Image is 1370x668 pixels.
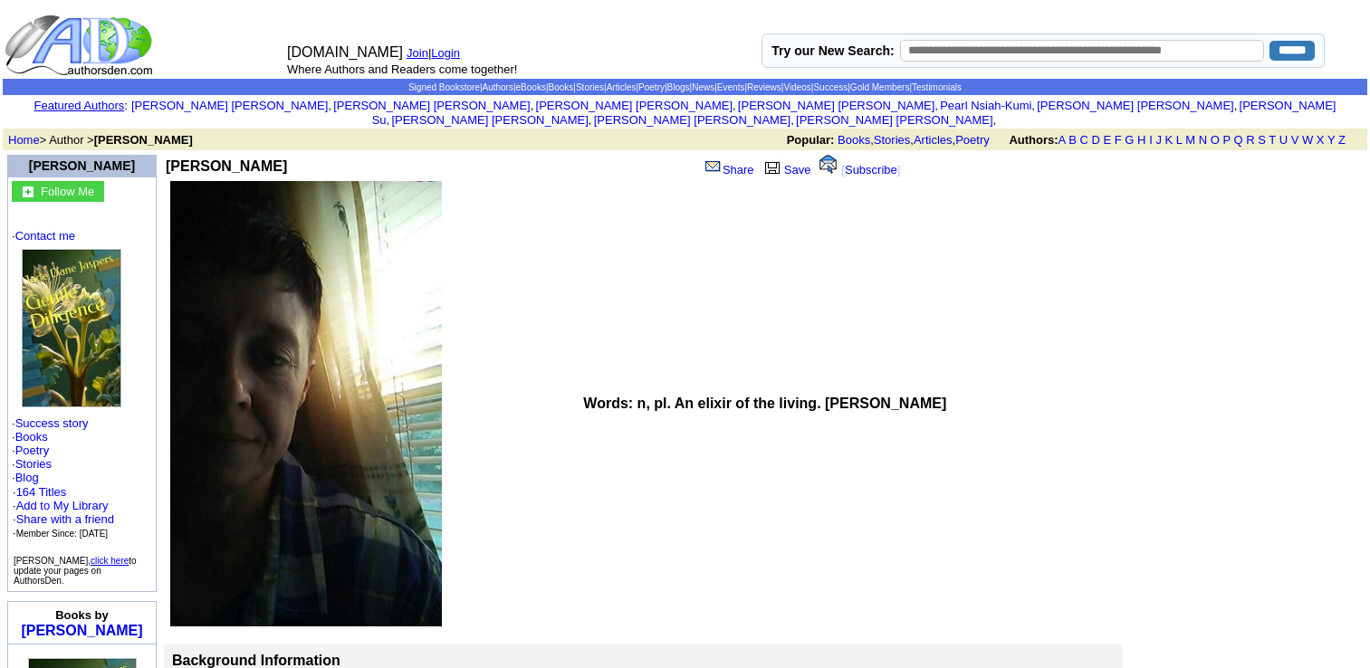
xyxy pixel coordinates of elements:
font: i [1035,101,1037,111]
a: Home [8,133,40,147]
a: Q [1233,133,1242,147]
font: , , , [787,133,1362,147]
img: logo_ad.gif [5,14,157,77]
font: > Author > [8,133,193,147]
a: M [1185,133,1195,147]
a: R [1246,133,1254,147]
a: Events [717,82,745,92]
a: S [1258,133,1266,147]
b: Background Information [172,653,340,668]
img: 80082.jpg [22,249,121,407]
a: Blog [15,471,39,484]
a: click here [91,556,129,566]
a: Success story [15,416,89,430]
font: : [34,99,128,112]
a: Poetry [955,133,990,147]
font: i [591,116,593,126]
a: Z [1338,133,1346,147]
a: News [692,82,714,92]
font: ] [897,163,901,177]
font: i [996,116,998,126]
a: 164 Titles [16,485,67,499]
img: share_page.gif [705,159,721,174]
font: Where Authors and Readers come together! [287,62,517,76]
b: [PERSON_NAME] [166,158,287,174]
a: [PERSON_NAME] [PERSON_NAME] [738,99,934,112]
font: i [794,116,796,126]
a: eBooks [516,82,546,92]
font: i [1237,101,1239,111]
font: [PERSON_NAME], to update your pages on AuthorsDen. [14,556,137,586]
a: [PERSON_NAME] [PERSON_NAME] [796,113,992,127]
a: Gold Members [850,82,910,92]
a: Share [704,163,754,177]
a: Join [407,46,428,60]
font: Member Since: [DATE] [16,529,109,539]
a: K [1165,133,1174,147]
a: [PERSON_NAME] [PERSON_NAME] [594,113,790,127]
a: Share with a friend [16,512,114,526]
a: Testimonials [912,82,962,92]
a: N [1199,133,1207,147]
a: Poetry [15,444,50,457]
a: Y [1327,133,1335,147]
font: · [13,485,114,539]
a: Poetry [638,82,665,92]
a: H [1137,133,1145,147]
a: B [1068,133,1077,147]
a: Signed Bookstore [408,82,480,92]
a: Books [838,133,870,147]
a: [PERSON_NAME] [PERSON_NAME] [333,99,530,112]
a: Books [15,430,48,444]
font: i [533,101,535,111]
font: · · · [13,499,114,539]
label: Try our New Search: [771,43,894,58]
a: O [1211,133,1220,147]
b: Words: n, pl. An elixir of the living. [PERSON_NAME] [583,396,946,411]
img: gc.jpg [23,186,34,197]
a: P [1222,133,1230,147]
img: See larger image [170,181,442,626]
a: X [1317,133,1325,147]
a: [PERSON_NAME] [PERSON_NAME] [536,99,733,112]
font: , , , , , , , , , , [131,99,1336,127]
a: Subscribe [845,163,897,177]
a: L [1176,133,1183,147]
a: Authors [482,82,513,92]
a: Blogs [667,82,690,92]
a: U [1279,133,1288,147]
span: | | | | | | | | | | | | | | [408,82,962,92]
a: Follow Me [41,183,94,198]
a: Success [813,82,848,92]
font: [ [841,163,845,177]
a: [PERSON_NAME] [29,158,135,173]
a: T [1269,133,1276,147]
a: Articles [914,133,953,147]
img: shim.gif [82,649,83,655]
a: [PERSON_NAME] [PERSON_NAME] [1037,99,1233,112]
a: Login [431,46,460,60]
a: Articles [607,82,637,92]
a: C [1079,133,1087,147]
a: Books [549,82,574,92]
a: [PERSON_NAME] [21,623,142,638]
b: Authors: [1009,133,1058,147]
a: F [1115,133,1122,147]
a: Stories [874,133,910,147]
a: [PERSON_NAME] [PERSON_NAME] [131,99,328,112]
a: I [1149,133,1153,147]
a: Save [761,163,811,177]
a: V [1291,133,1299,147]
a: D [1091,133,1099,147]
a: [PERSON_NAME] [PERSON_NAME] [391,113,588,127]
img: alert.gif [819,155,837,174]
font: [DOMAIN_NAME] [287,44,403,60]
b: [PERSON_NAME] [94,133,193,147]
font: · · · · · · [12,229,152,540]
a: Add to My Library [16,499,109,512]
font: i [331,101,333,111]
img: library.gif [762,159,782,174]
a: Stories [15,457,52,471]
